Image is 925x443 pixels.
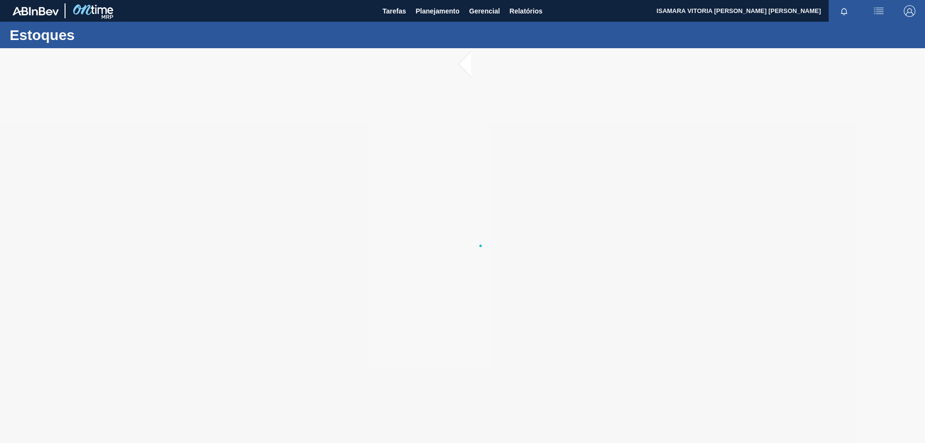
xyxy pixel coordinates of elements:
[510,5,542,17] span: Relatórios
[383,5,406,17] span: Tarefas
[904,5,915,17] img: Logout
[873,5,885,17] img: userActions
[13,7,59,15] img: TNhmsLtSVTkK8tSr43FrP2fwEKptu5GPRR3wAAAABJRU5ErkJggg==
[829,4,859,18] button: Notificações
[416,5,460,17] span: Planejamento
[469,5,500,17] span: Gerencial
[10,29,181,40] h1: Estoques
